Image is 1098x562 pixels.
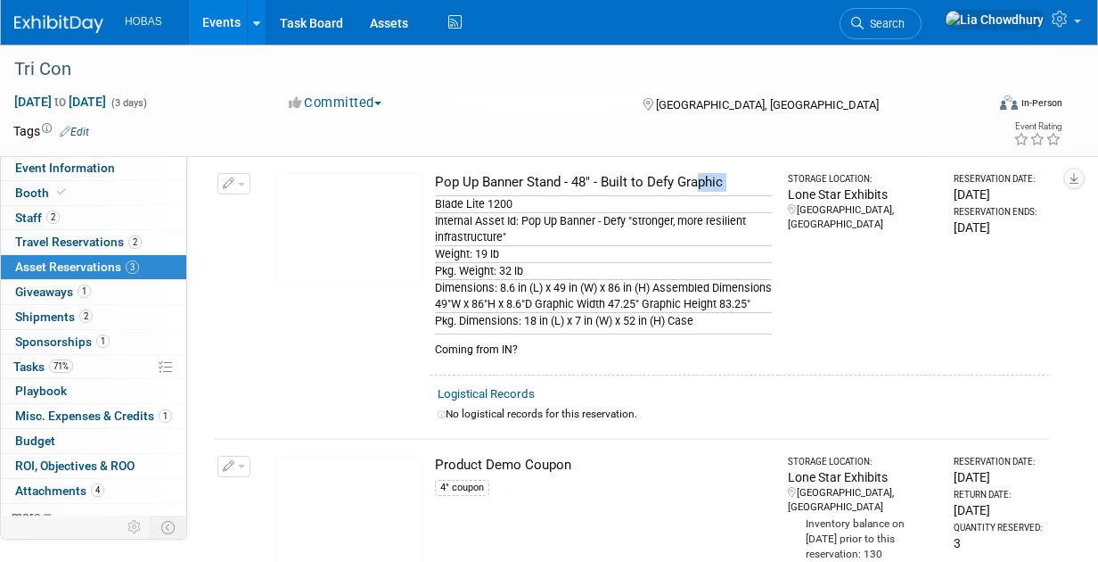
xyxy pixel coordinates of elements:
div: Reservation Date: [954,173,1042,186]
div: Event Rating [1013,122,1061,131]
span: HOBAS [125,15,162,28]
span: Sponsorships [15,335,110,349]
span: 2 [46,211,60,224]
div: Reservation Date: [954,456,1042,468]
div: Inventory balance on [DATE] prior to this reservation: 130 [788,515,938,562]
a: Booth [1,181,186,205]
a: ROI, Objectives & ROO [1,454,186,478]
img: Lia Chowdhury [945,10,1045,29]
div: [DATE] [954,219,1042,236]
span: Playbook [15,384,67,398]
span: 2 [79,310,93,323]
a: Edit [60,126,89,138]
a: Sponsorships1 [1,330,186,354]
span: Shipments [15,310,93,324]
a: Tasks71% [1,355,186,379]
div: Quantity Reserved: [954,522,1042,534]
span: Attachments [15,483,104,498]
span: [GEOGRAPHIC_DATA], [GEOGRAPHIC_DATA] [656,98,879,112]
div: Internal Asset Id: Pop Up Banner - Defy "stronger, more resilient infrastructure" [435,212,772,245]
div: In-Person [1020,96,1062,110]
div: Product Demo Coupon [435,456,772,475]
span: Staff [15,211,60,225]
div: Dimensions: 8.6 in (L) x 49 in (W) x 86 in (H) Assembled Dimensions 49"W x 86"H x 8.6"D Graphic W... [435,279,772,312]
div: Pop Up Banner Stand - 48" - Built to Defy Graphic [435,173,772,192]
span: 3 [126,260,139,274]
div: Event Format [910,93,1062,120]
div: Storage Location: [788,456,938,468]
a: Giveaways1 [1,280,186,304]
div: Reservation Ends: [954,206,1042,219]
div: [DATE] [954,501,1042,519]
i: Booth reservation complete [57,187,66,197]
a: Event Information [1,156,186,180]
a: Travel Reservations2 [1,230,186,254]
span: Travel Reservations [15,235,142,249]
span: Asset Reservations [15,260,139,274]
span: 1 [159,409,172,423]
a: more [1,504,186,528]
div: Lone Star Exhibits [788,186,938,203]
span: Budget [15,434,55,448]
span: 1 [78,285,91,298]
span: Misc. Expenses & Credits [15,409,172,423]
td: Toggle Event Tabs [151,516,187,539]
a: Attachments4 [1,479,186,503]
span: 71% [49,360,73,373]
div: Storage Location: [788,173,938,186]
div: Weight: 19 lb [435,245,772,262]
span: (3 days) [110,97,147,109]
span: 4 [91,483,104,497]
img: ExhibitDay [14,15,103,33]
a: Logistical Records [438,387,535,401]
div: 4" coupon [435,480,489,496]
div: Lone Star Exhibits [788,468,938,486]
span: 2 [128,236,142,249]
span: more [12,508,40,523]
a: Budget [1,429,186,453]
div: [GEOGRAPHIC_DATA], [GEOGRAPHIC_DATA] [788,203,938,232]
div: No logistical records for this reservation. [438,407,1042,422]
td: Personalize Event Tab Strip [119,516,151,539]
td: Tags [13,122,89,140]
div: [GEOGRAPHIC_DATA], [GEOGRAPHIC_DATA] [788,486,938,515]
div: Coming from IN? [435,334,772,358]
span: Booth [15,186,70,200]
div: Return Date: [954,489,1042,501]
img: View Images [276,173,423,285]
div: 3 [954,534,1042,552]
div: Tri Con [8,54,972,86]
span: Tasks [13,360,73,374]
div: Pkg. Dimensions: 18 in (L) x 7 in (W) x 52 in (H) Case [435,312,772,329]
span: Search [864,17,905,30]
a: Misc. Expenses & Credits1 [1,404,186,428]
span: Giveaways [15,285,91,299]
span: Event Information [15,161,115,175]
span: [DATE] [DATE] [13,94,107,110]
span: 1 [96,335,110,348]
button: Committed [283,94,389,112]
span: to [52,95,69,109]
img: Format-Inperson.png [1000,95,1018,110]
a: Playbook [1,379,186,403]
a: Asset Reservations3 [1,255,186,279]
div: [DATE] [954,186,1042,203]
div: [DATE] [954,468,1042,486]
a: Shipments2 [1,305,186,329]
div: Pkg. Weight: 32 lb [435,262,772,279]
a: Search [840,8,922,39]
span: ROI, Objectives & ROO [15,459,135,473]
div: Blade Lite 1200 [435,195,772,212]
a: Staff2 [1,206,186,230]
